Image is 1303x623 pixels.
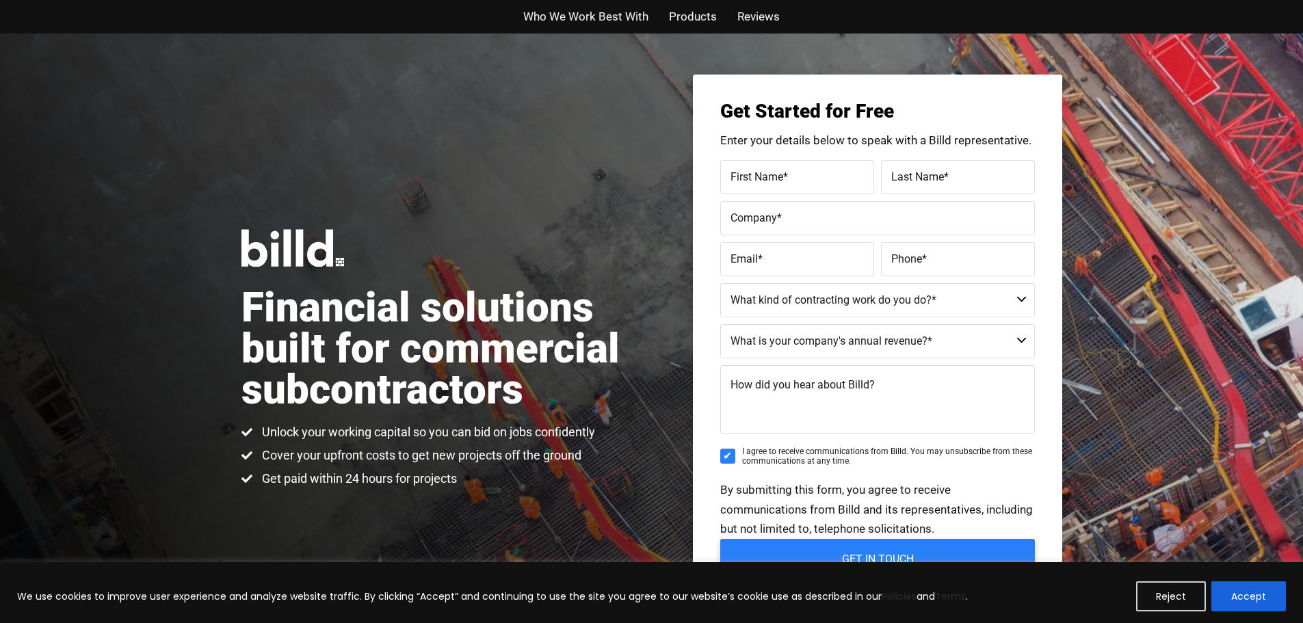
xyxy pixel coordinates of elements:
p: We use cookies to improve user experience and analyze website traffic. By clicking “Accept” and c... [17,588,968,605]
span: Get paid within 24 hours for projects [259,470,457,487]
span: Last Name [891,170,944,183]
a: Policies [882,589,917,603]
span: By submitting this form, you agree to receive communications from Billd and its representatives, ... [720,483,1033,536]
a: Products [669,7,717,27]
button: Accept [1211,581,1286,611]
p: Enter your details below to speak with a Billd representative. [720,135,1035,146]
a: Reviews [737,7,780,27]
button: Reject [1136,581,1206,611]
h3: Get Started for Free [720,102,1035,121]
a: Who We Work Best With [523,7,648,27]
span: How did you hear about Billd? [731,378,875,391]
input: I agree to receive communications from Billd. You may unsubscribe from these communications at an... [720,449,735,464]
span: First Name [731,170,783,183]
span: I agree to receive communications from Billd. You may unsubscribe from these communications at an... [742,447,1035,466]
span: Company [731,211,777,224]
h1: Financial solutions built for commercial subcontractors [241,287,652,410]
span: Cover your upfront costs to get new projects off the ground [259,447,581,464]
span: Unlock your working capital so you can bid on jobs confidently [259,424,595,440]
span: Phone [891,252,922,265]
input: GET IN TOUCH [720,539,1035,580]
a: Terms [935,589,966,603]
span: Email [731,252,758,265]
